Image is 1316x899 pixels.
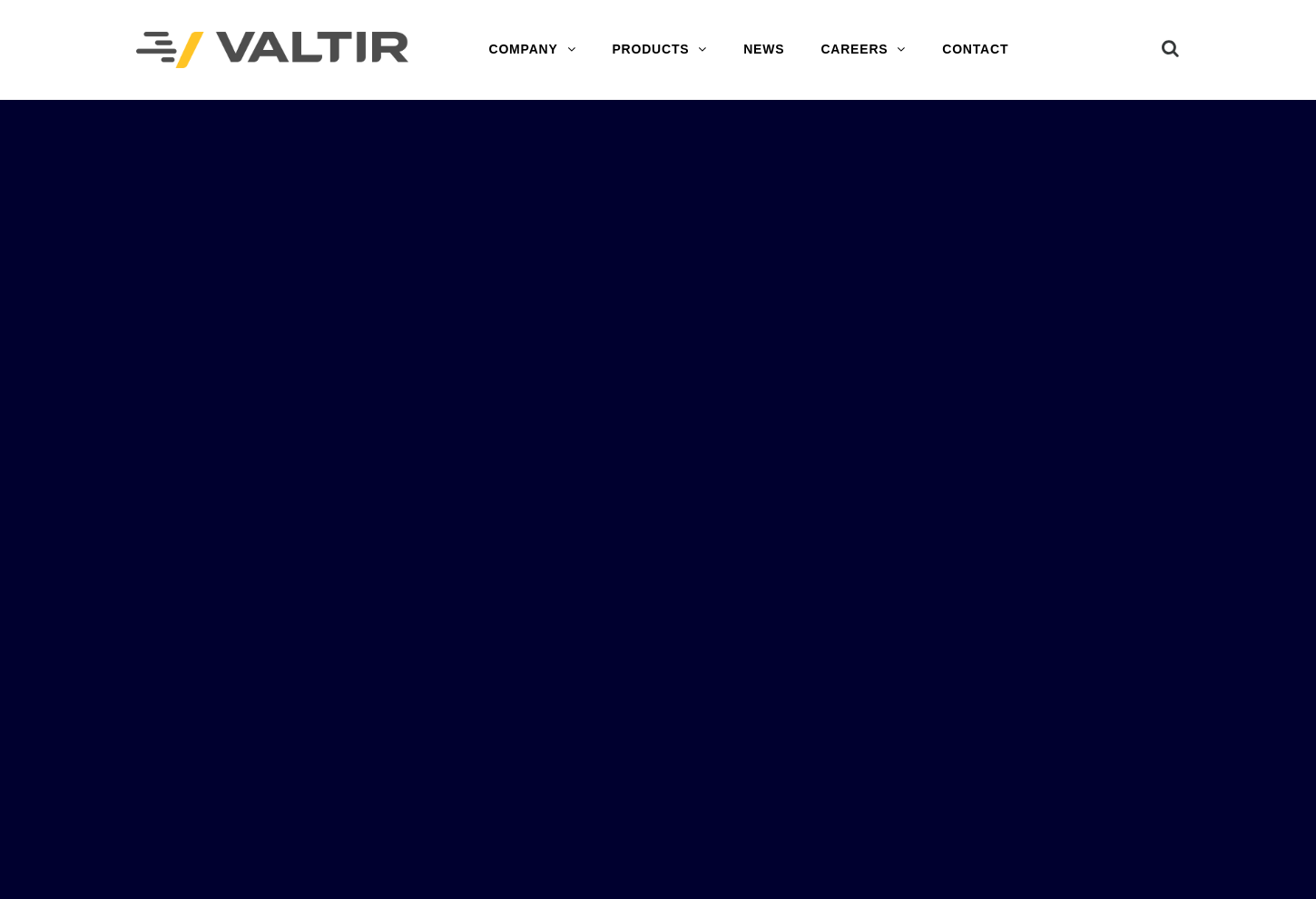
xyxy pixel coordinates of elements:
[136,32,408,69] img: Valtir
[802,32,924,68] a: CAREERS
[725,32,802,68] a: NEWS
[924,32,1026,68] a: CONTACT
[470,32,594,68] a: COMPANY
[594,32,725,68] a: PRODUCTS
